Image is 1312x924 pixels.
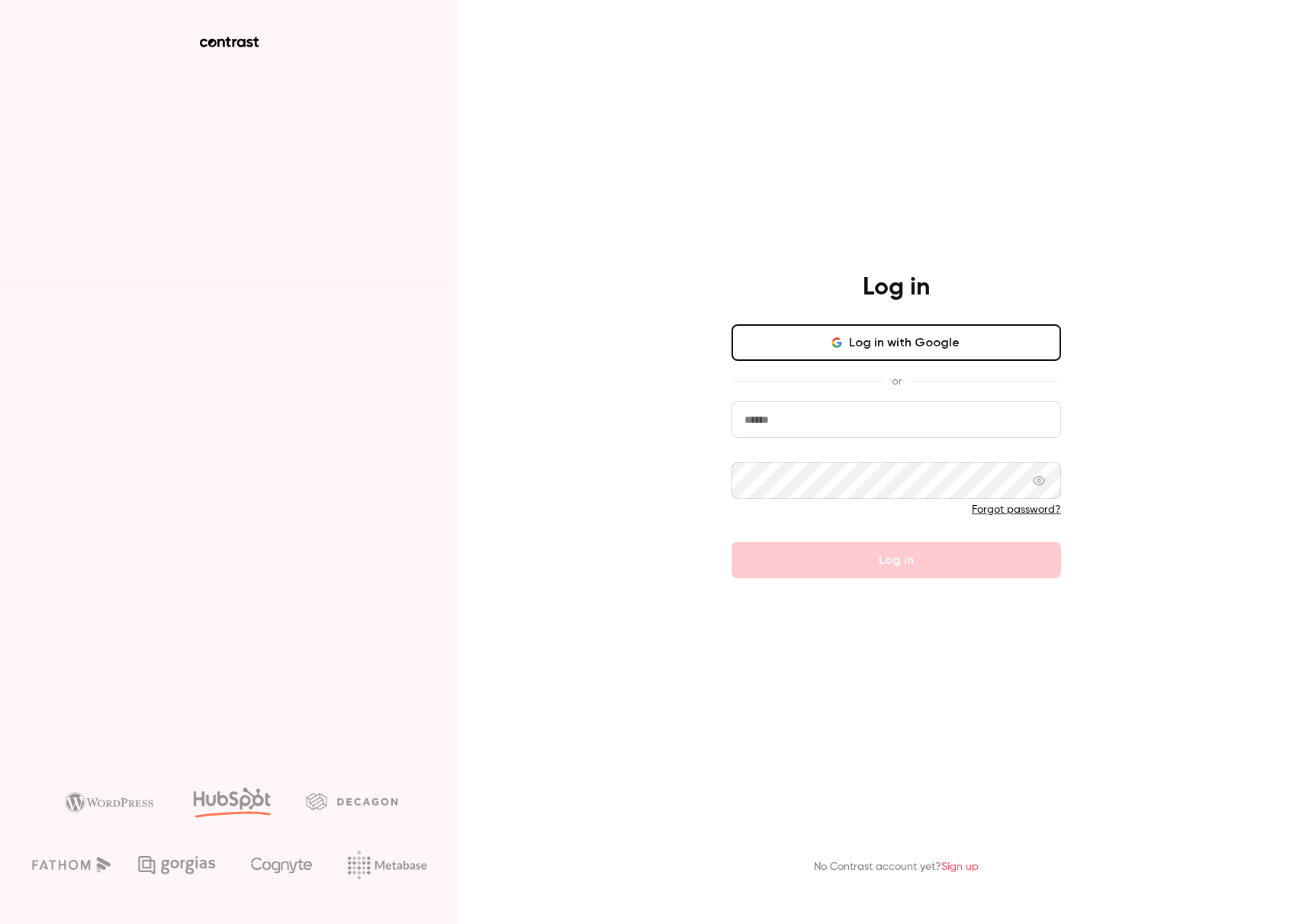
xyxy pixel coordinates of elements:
button: Log in with Google [732,324,1061,361]
span: or [884,373,909,389]
p: No Contrast account yet? [814,859,979,875]
a: Forgot password? [972,504,1061,515]
h4: Log in [863,272,930,303]
img: decagon [306,793,397,810]
a: Sign up [941,861,979,872]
